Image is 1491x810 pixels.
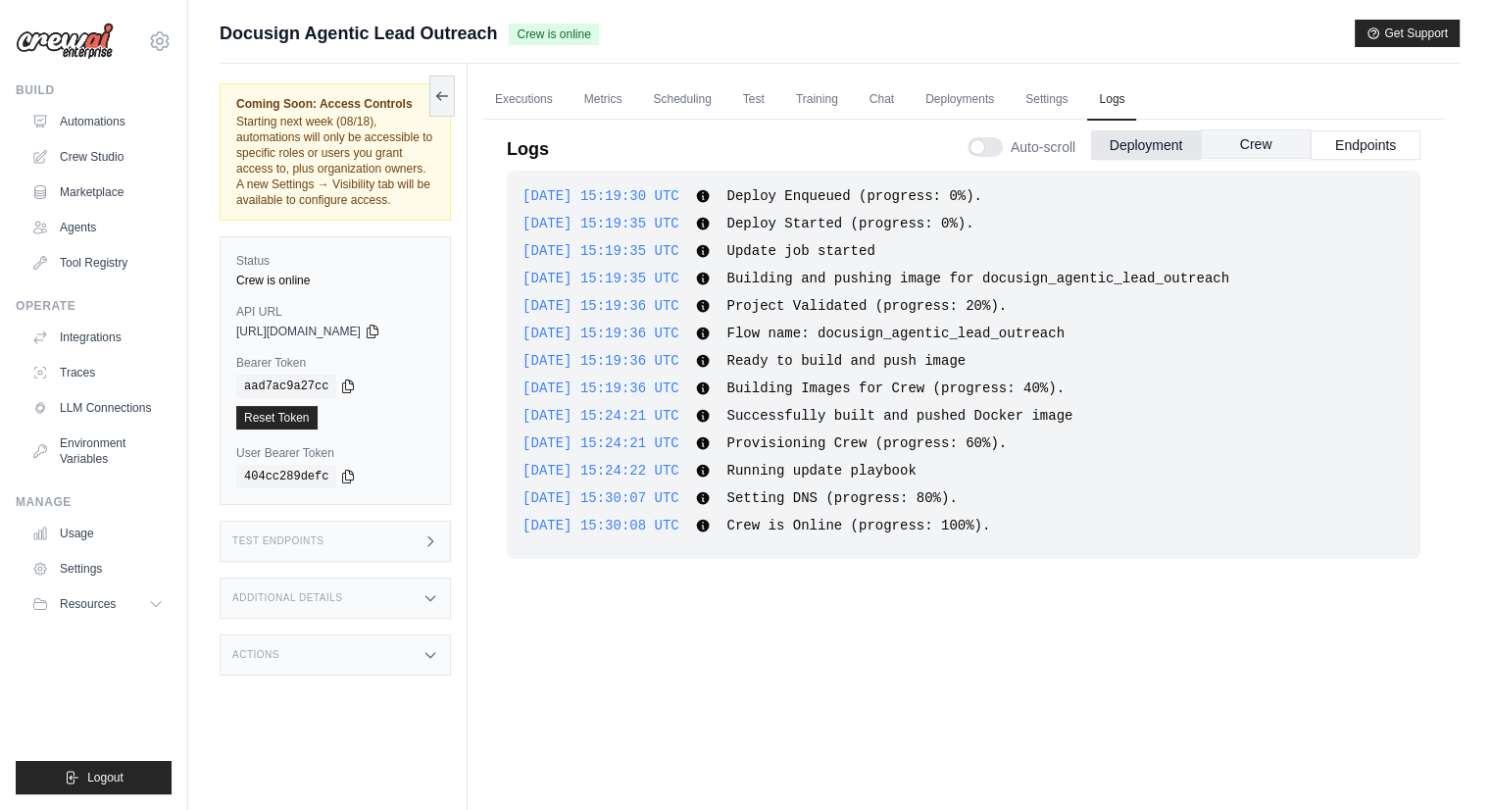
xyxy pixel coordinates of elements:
[236,355,434,371] label: Bearer Token
[522,216,679,231] span: [DATE] 15:19:35 UTC
[522,326,679,341] span: [DATE] 15:19:36 UTC
[522,408,679,424] span: [DATE] 15:24:21 UTC
[726,518,990,533] span: Crew is Online (progress: 100%).
[24,357,172,388] a: Traces
[87,770,124,785] span: Logout
[24,392,172,424] a: LLM Connections
[24,141,172,173] a: Crew Studio
[522,490,679,506] span: [DATE] 15:30:07 UTC
[483,79,565,121] a: Executions
[24,177,172,208] a: Marketplace
[522,243,679,259] span: [DATE] 15:19:35 UTC
[24,322,172,353] a: Integrations
[726,490,957,506] span: Setting DNS (progress: 80%).
[236,304,434,320] label: API URL
[1355,20,1460,47] button: Get Support
[726,435,1007,451] span: Provisioning Crew (progress: 60%).
[731,79,776,121] a: Test
[726,380,1064,396] span: Building Images for Crew (progress: 40%).
[24,428,172,475] a: Environment Variables
[641,79,722,121] a: Scheduling
[726,326,1064,341] span: Flow name: docusign_agentic_lead_outreach
[726,188,981,204] span: Deploy Enqueued (progress: 0%).
[60,596,116,612] span: Resources
[236,375,336,398] code: aad7ac9a27cc
[522,380,679,396] span: [DATE] 15:19:36 UTC
[726,216,973,231] span: Deploy Started (progress: 0%).
[16,82,172,98] div: Build
[1311,130,1420,160] button: Endpoints
[236,406,318,430] a: Reset Token
[726,243,874,259] span: Update job started
[236,324,361,339] span: [URL][DOMAIN_NAME]
[236,96,434,112] span: Coming Soon: Access Controls
[236,445,434,461] label: User Bearer Token
[220,20,497,47] span: Docusign Agentic Lead Outreach
[232,592,342,604] h3: Additional Details
[522,188,679,204] span: [DATE] 15:19:30 UTC
[24,553,172,584] a: Settings
[509,24,598,45] span: Crew is online
[858,79,906,121] a: Chat
[507,135,549,163] p: Logs
[16,761,172,794] button: Logout
[1201,129,1311,159] button: Crew
[236,465,336,488] code: 404cc289defc
[24,106,172,137] a: Automations
[522,353,679,369] span: [DATE] 15:19:36 UTC
[726,271,1228,286] span: Building and pushing image for docusign_agentic_lead_outreach
[572,79,634,121] a: Metrics
[726,353,966,369] span: Ready to build and push image
[522,518,679,533] span: [DATE] 15:30:08 UTC
[16,23,114,60] img: Logo
[522,435,679,451] span: [DATE] 15:24:21 UTC
[16,298,172,314] div: Operate
[726,298,1007,314] span: Project Validated (progress: 20%).
[16,494,172,510] div: Manage
[232,535,324,547] h3: Test Endpoints
[24,588,172,620] button: Resources
[236,115,432,207] span: Starting next week (08/18), automations will only be accessible to specific roles or users you gr...
[1011,137,1075,157] span: Auto-scroll
[522,463,679,479] span: [DATE] 15:24:22 UTC
[914,79,1006,121] a: Deployments
[522,271,679,286] span: [DATE] 15:19:35 UTC
[726,463,916,479] span: Running update playbook
[236,253,434,269] label: Status
[236,273,434,288] div: Crew is online
[1014,79,1079,121] a: Settings
[232,649,279,661] h3: Actions
[726,408,1072,424] span: Successfully built and pushed Docker image
[1091,130,1201,160] button: Deployment
[24,247,172,278] a: Tool Registry
[522,298,679,314] span: [DATE] 15:19:36 UTC
[24,518,172,549] a: Usage
[24,212,172,243] a: Agents
[1087,79,1136,121] a: Logs
[784,79,850,121] a: Training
